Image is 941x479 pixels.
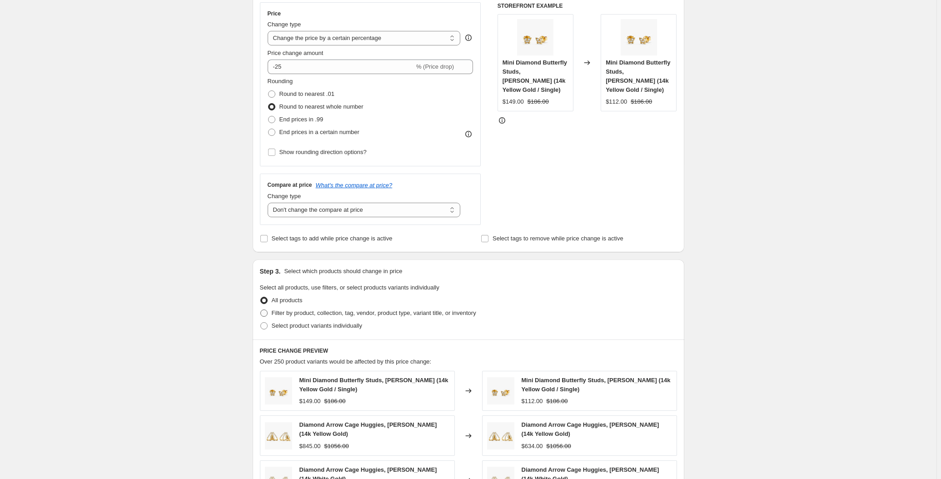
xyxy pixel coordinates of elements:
[279,116,324,123] span: End prices in .99
[522,421,659,437] span: Diamond Arrow Cage Huggies, [PERSON_NAME] (14k Yellow Gold)
[606,59,670,93] span: Mini Diamond Butterfly Studs, [PERSON_NAME] (14k Yellow Gold / Single)
[316,182,393,189] button: What's the compare at price?
[272,309,476,316] span: Filter by product, collection, tag, vendor, product type, variant title, or inventory
[324,397,346,406] strike: $186.00
[547,397,568,406] strike: $186.00
[522,377,671,393] span: Mini Diamond Butterfly Studs, [PERSON_NAME] (14k Yellow Gold / Single)
[522,442,543,451] div: $634.00
[260,347,677,354] h6: PRICE CHANGE PREVIEW
[416,63,454,70] span: % (Price drop)
[268,181,312,189] h3: Compare at price
[260,284,439,291] span: Select all products, use filters, or select products variants individually
[279,129,359,135] span: End prices in a certain number
[268,60,414,74] input: -15
[517,19,553,55] img: Yellow_Gold_Diamond_Butterfly_Earrings_80x.jpg
[621,19,657,55] img: Yellow_Gold_Diamond_Butterfly_Earrings_80x.jpg
[522,397,543,406] div: $112.00
[487,422,514,449] img: stud_earrings_with_four_lined_diamonds_80x.jpg
[528,97,549,106] strike: $186.00
[487,377,514,404] img: Yellow_Gold_Diamond_Butterfly_Earrings_80x.jpg
[279,103,363,110] span: Round to nearest whole number
[284,267,402,276] p: Select which products should change in price
[265,377,292,404] img: Yellow_Gold_Diamond_Butterfly_Earrings_80x.jpg
[547,442,571,451] strike: $1056.00
[503,59,567,93] span: Mini Diamond Butterfly Studs, [PERSON_NAME] (14k Yellow Gold / Single)
[260,267,281,276] h2: Step 3.
[299,442,321,451] div: $845.00
[272,235,393,242] span: Select tags to add while price change is active
[279,149,367,155] span: Show rounding direction options?
[268,78,293,85] span: Rounding
[493,235,623,242] span: Select tags to remove while price change is active
[279,90,334,97] span: Round to nearest .01
[299,421,437,437] span: Diamond Arrow Cage Huggies, [PERSON_NAME] (14k Yellow Gold)
[503,97,524,106] div: $149.00
[265,422,292,449] img: stud_earrings_with_four_lined_diamonds_80x.jpg
[498,2,677,10] h6: STOREFRONT EXAMPLE
[299,377,448,393] span: Mini Diamond Butterfly Studs, [PERSON_NAME] (14k Yellow Gold / Single)
[631,97,652,106] strike: $186.00
[268,193,301,200] span: Change type
[260,358,432,365] span: Over 250 product variants would be affected by this price change:
[299,397,321,406] div: $149.00
[272,322,362,329] span: Select product variants individually
[272,297,303,304] span: All products
[268,21,301,28] span: Change type
[464,33,473,42] div: help
[268,50,324,56] span: Price change amount
[268,10,281,17] h3: Price
[606,97,627,106] div: $112.00
[324,442,349,451] strike: $1056.00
